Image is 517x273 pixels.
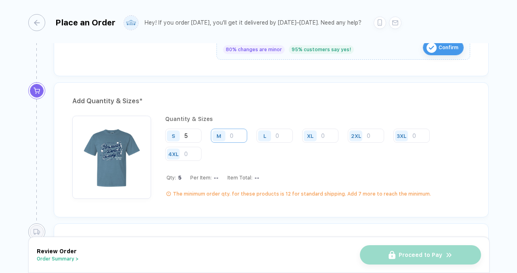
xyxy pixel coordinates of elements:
div: L [263,133,266,139]
div: Quantity & Sizes [165,116,470,122]
div: 3XL [397,133,406,139]
div: 95% customers say yes! [289,45,354,54]
div: Add Quantity & Sizes [72,95,470,108]
div: M [216,133,221,139]
span: Confirm [439,41,458,54]
div: Qty: [166,175,181,181]
div: Per Item: [190,175,219,181]
img: 2ac6fe7d-7fa5-40aa-9f11-54f75ce9639b_nt_front_1758028617291.jpg [76,120,147,190]
div: -- [252,175,259,181]
div: -- [212,175,219,181]
img: user profile [124,16,138,30]
div: Add Shipping Details [72,236,470,249]
div: 4XL [168,151,179,157]
div: 80% changes are minor [223,45,285,54]
div: Item Total: [227,175,259,181]
img: icon [427,43,437,53]
span: Review Order [37,248,77,254]
div: Hey! If you order [DATE], you'll get it delivered by [DATE]–[DATE]. Need any help? [145,19,361,26]
span: 5 [176,175,181,181]
div: 2XL [351,133,361,139]
button: Order Summary > [37,256,79,262]
button: iconConfirm [423,40,464,55]
div: S [172,133,175,139]
div: XL [307,133,313,139]
div: Place an Order [55,18,116,27]
div: The minimum order qty. for these products is 12 for standard shipping. Add 7 more to reach the mi... [173,191,431,197]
